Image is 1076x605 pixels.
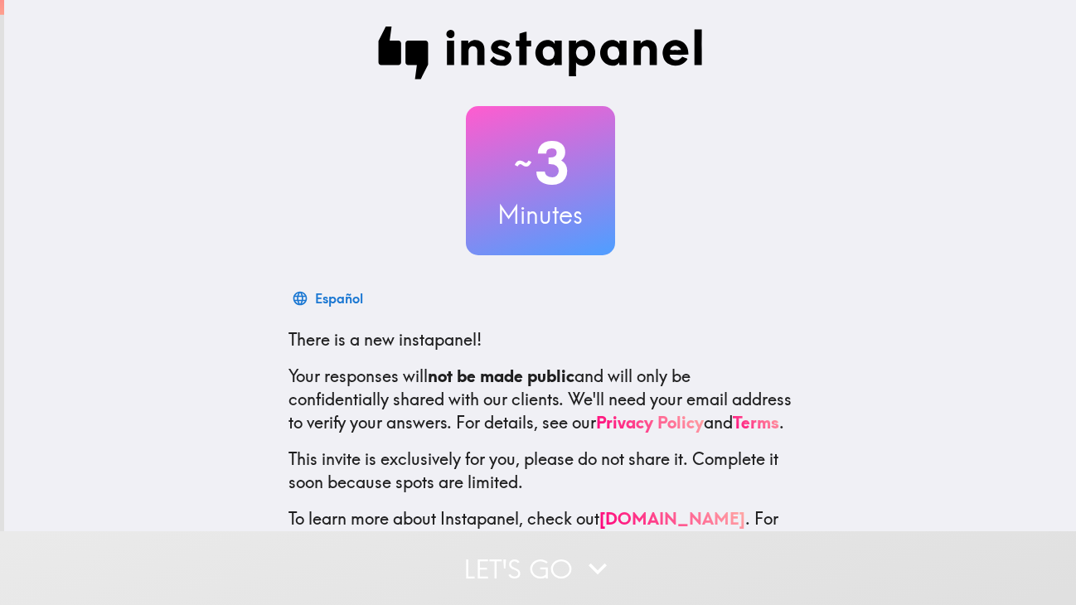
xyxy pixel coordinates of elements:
span: There is a new instapanel! [288,329,482,350]
p: To learn more about Instapanel, check out . For questions or help, email us at . [288,507,792,577]
img: Instapanel [378,27,703,80]
b: not be made public [428,365,574,386]
p: This invite is exclusively for you, please do not share it. Complete it soon because spots are li... [288,448,792,494]
a: Terms [733,412,779,433]
h2: 3 [466,129,615,197]
a: Privacy Policy [596,412,704,433]
h3: Minutes [466,197,615,232]
button: Español [288,282,370,315]
span: ~ [511,138,535,188]
p: Your responses will and will only be confidentially shared with our clients. We'll need your emai... [288,365,792,434]
div: Español [315,287,363,310]
a: [DOMAIN_NAME] [599,508,745,529]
